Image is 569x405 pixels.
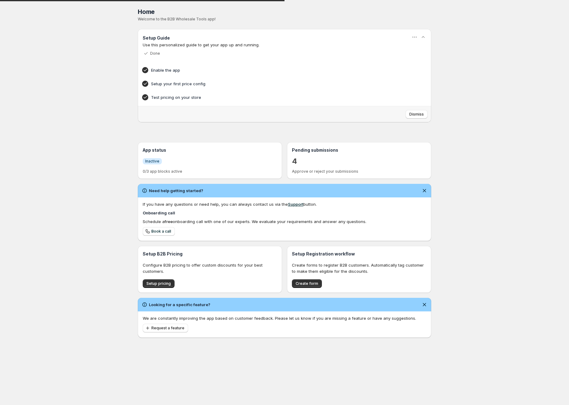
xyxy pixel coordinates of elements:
button: Request a feature [143,324,188,332]
div: If you have any questions or need help, you can always contact us via the button. [143,201,426,207]
p: Welcome to the B2B Wholesale Tools app! [138,17,431,22]
h4: Enable the app [151,67,399,73]
p: Done [150,51,160,56]
button: Create form [292,279,322,288]
span: Home [138,8,155,15]
h3: App status [143,147,277,153]
div: Schedule a onboarding call with one of our experts. We evaluate your requirements and answer any ... [143,218,426,225]
h3: Setup B2B Pricing [143,251,277,257]
p: Create forms to register B2B customers. Automatically tag customer to make them eligible for the ... [292,262,426,274]
h3: Setup Guide [143,35,170,41]
b: free [165,219,173,224]
h2: Need help getting started? [149,188,203,194]
p: Use this personalized guide to get your app up and running. [143,42,426,48]
span: Request a feature [151,326,184,331]
p: We are constantly improving the app based on customer feedback. Please let us know if you are mis... [143,315,426,321]
span: Dismiss [409,112,424,117]
button: Dismiss notification [420,186,429,195]
h3: Pending submissions [292,147,426,153]
span: Book a call [151,229,171,234]
span: Inactive [145,159,159,164]
h4: Setup your first price config [151,81,399,87]
h3: Setup Registration workflow [292,251,426,257]
p: Configure B2B pricing to offer custom discounts for your best customers. [143,262,277,274]
span: Create form [296,281,318,286]
p: 0/3 app blocks active [143,169,277,174]
a: InfoInactive [143,158,162,164]
button: Setup pricing [143,279,175,288]
button: Dismiss [406,110,428,119]
h2: Looking for a specific feature? [149,302,210,308]
p: Approve or reject your submissions [292,169,426,174]
span: Setup pricing [146,281,171,286]
a: Support [288,202,303,207]
a: 4 [292,156,297,166]
button: Dismiss notification [420,300,429,309]
h4: Test pricing on your store [151,94,399,100]
a: Book a call [143,227,175,236]
h4: Onboarding call [143,210,426,216]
